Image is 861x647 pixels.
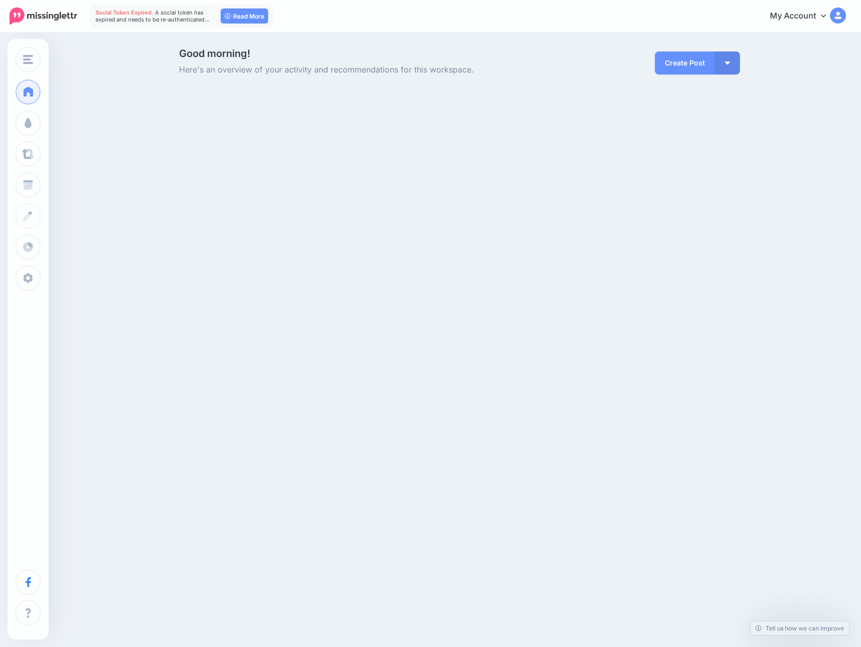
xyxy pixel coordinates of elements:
a: Read More [221,8,268,23]
span: Good morning! [179,47,250,59]
span: Here's an overview of your activity and recommendations for this workspace. [179,63,548,76]
img: arrow-down-white.png [725,61,730,64]
a: Create Post [655,51,715,74]
a: Tell us how we can improve [750,621,849,635]
span: Social Token Expired. [96,9,154,16]
img: menu.png [23,55,33,64]
a: My Account [760,4,846,28]
span: A social token has expired and needs to be re-authenticated… [96,9,210,23]
img: Missinglettr [10,7,77,24]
